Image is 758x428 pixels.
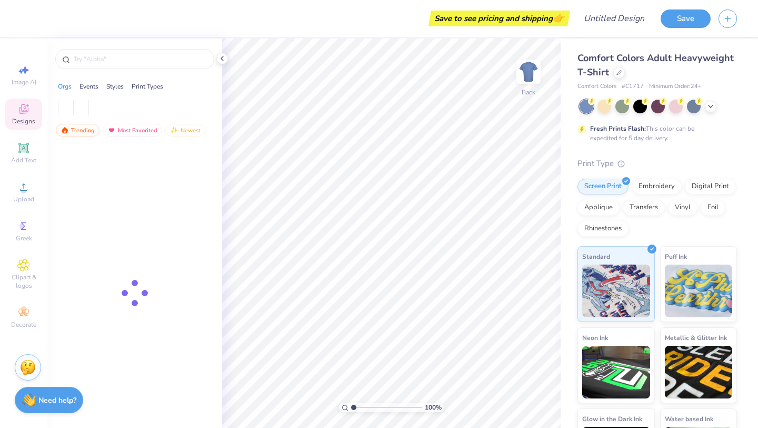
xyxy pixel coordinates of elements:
img: most_fav.gif [107,127,116,134]
span: 👉 [553,12,564,24]
div: Most Favorited [103,124,162,137]
span: Upload [13,195,34,203]
span: Water based Ink [665,413,713,424]
div: Applique [577,200,620,216]
img: trending.gif [61,127,69,134]
div: Events [79,82,98,91]
span: Minimum Order: 24 + [649,82,702,91]
span: # C1717 [622,82,644,91]
span: Glow in the Dark Ink [582,413,642,424]
span: Decorate [11,320,36,329]
div: Newest [165,124,205,137]
div: Orgs [58,82,72,91]
span: Greek [16,234,32,242]
div: Back [522,87,535,97]
span: Add Text [11,156,36,164]
div: Print Type [577,158,737,170]
img: Puff Ink [665,265,733,317]
span: Neon Ink [582,332,608,343]
span: Clipart & logos [5,273,42,290]
strong: Need help? [38,395,76,405]
span: Designs [12,117,35,125]
button: Save [661,9,711,28]
div: Print Types [132,82,163,91]
div: Save to see pricing and shipping [431,11,567,26]
span: Comfort Colors [577,82,616,91]
div: Rhinestones [577,221,629,237]
div: Screen Print [577,179,629,194]
img: Newest.gif [170,127,178,134]
input: Try "Alpha" [73,54,207,64]
img: Metallic & Glitter Ink [665,346,733,398]
img: Neon Ink [582,346,650,398]
span: Comfort Colors Adult Heavyweight T-Shirt [577,52,734,79]
div: Digital Print [685,179,736,194]
input: Untitled Design [575,8,653,29]
div: Embroidery [632,179,682,194]
span: Metallic & Glitter Ink [665,332,727,343]
strong: Fresh Prints Flash: [590,124,646,133]
div: Transfers [623,200,665,216]
img: Standard [582,265,650,317]
div: Vinyl [668,200,697,216]
span: Standard [582,251,610,262]
span: Puff Ink [665,251,687,262]
div: Trending [56,124,99,137]
span: Image AI [12,78,36,86]
div: Styles [106,82,124,91]
span: 100 % [425,403,442,412]
div: Foil [701,200,725,216]
img: Back [518,61,539,82]
div: This color can be expedited for 5 day delivery. [590,124,720,143]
